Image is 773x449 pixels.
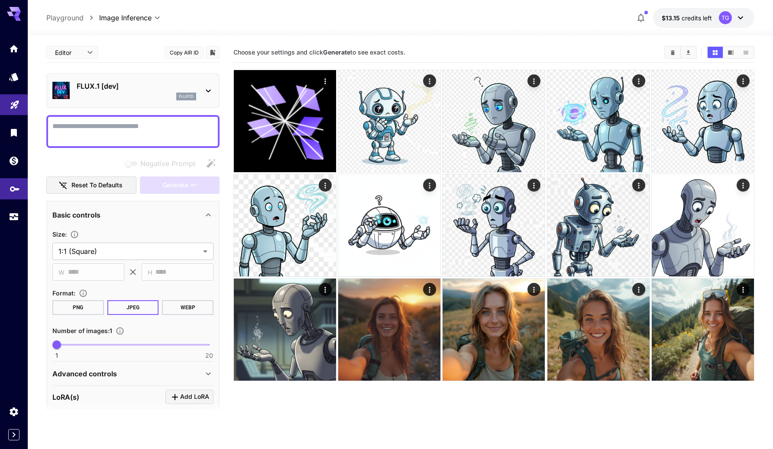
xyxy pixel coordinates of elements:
button: Reset to defaults [46,176,136,194]
a: Playground [46,13,84,23]
img: 2Q== [338,70,440,172]
button: $13.1483TG [653,8,754,28]
div: API Keys [10,181,20,192]
img: 9k= [443,70,545,172]
div: Actions [528,74,541,87]
button: Click to add LoRA [165,390,213,404]
b: Generate [323,48,350,56]
div: Actions [423,74,436,87]
span: credits left [682,14,712,22]
img: A2GvK9Z6YbWmAAAAAElFTkSuQmCC [652,174,754,276]
span: 1 [55,351,58,360]
div: Actions [528,179,541,192]
span: W [58,267,65,277]
span: Negative Prompt [140,158,195,169]
div: Clear AllDownload All [664,46,697,59]
span: Image Inference [99,13,152,23]
img: Z [338,279,440,381]
span: Negative prompts are not compatible with the selected model. [123,158,202,169]
button: Adjust the dimensions of the generated image by specifying its width and height in pixels, or sel... [67,230,82,239]
button: Copy AIR ID [165,46,204,59]
div: Library [9,127,19,138]
div: Actions [319,179,332,192]
img: Z [443,279,545,381]
div: Actions [319,283,332,296]
div: Home [9,43,19,54]
div: Actions [319,74,332,87]
p: Advanced controls [52,369,117,379]
div: Actions [423,283,436,296]
button: Clear All [665,47,680,58]
img: CwAA= [443,174,545,276]
button: Show media in list view [738,47,754,58]
p: LoRA(s) [52,392,79,402]
button: Choose the file format for the output image. [75,289,91,298]
button: PNG [52,300,104,315]
img: 9k= [652,70,754,172]
button: JPEG [107,300,159,315]
button: Show media in grid view [708,47,723,58]
div: Actions [737,74,750,87]
span: Add LoRA [180,391,209,402]
button: Show media in video view [723,47,738,58]
span: Size : [52,231,67,238]
span: Number of images : 1 [52,327,112,334]
div: Wallet [9,155,19,166]
div: Actions [632,179,645,192]
img: 9k= [547,279,650,381]
button: Specify how many images to generate in a single request. Each image generation will be charged se... [112,327,128,335]
button: Download All [681,47,696,58]
div: Actions [737,179,750,192]
div: Usage [9,212,19,222]
nav: breadcrumb [46,13,99,23]
img: 2Q== [652,279,754,381]
div: Actions [423,179,436,192]
span: Format : [52,289,75,297]
span: H [148,267,152,277]
button: WEBP [162,300,213,315]
span: 1:1 (Square) [58,246,200,257]
div: $13.1483 [662,13,712,22]
button: Add to library [209,47,217,58]
div: Actions [632,283,645,296]
img: wK3hxnfC4Aa1wAAAABJRU5ErkJggg== [547,174,650,276]
p: flux1d [179,93,194,99]
img: 9k= [338,174,440,276]
span: Editor [55,48,82,57]
div: Basic controls [52,205,213,225]
span: 20 [205,351,213,360]
div: Advanced controls [52,363,213,384]
div: Settings [9,406,19,417]
div: Actions [528,283,541,296]
img: Z [547,70,650,172]
div: FLUX.1 [dev]flux1d [52,77,213,104]
img: Z [234,174,336,276]
span: Choose your settings and click to see exact costs. [233,48,405,56]
div: Playground [10,96,20,107]
span: $13.15 [662,14,682,22]
img: Z [234,279,336,381]
p: FLUX.1 [dev] [77,81,196,91]
button: Expand sidebar [8,429,19,440]
div: Actions [737,283,750,296]
div: TG [719,11,732,24]
p: Basic controls [52,210,100,220]
div: Show media in grid viewShow media in video viewShow media in list view [707,46,754,59]
div: Models [9,71,19,82]
div: Actions [632,74,645,87]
